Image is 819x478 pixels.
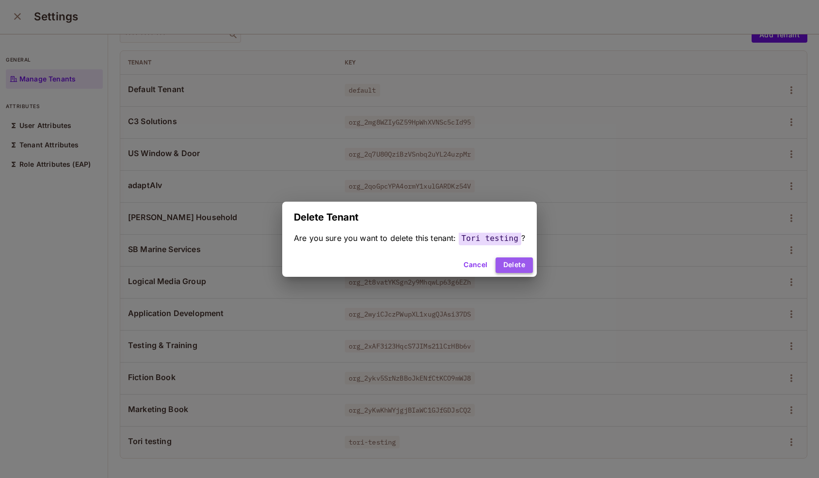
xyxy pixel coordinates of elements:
h2: Delete Tenant [282,202,537,233]
span: Are you sure you want to delete this tenant: [294,233,456,243]
div: ? [294,233,525,244]
span: Tori testing [459,231,521,245]
button: Delete [496,257,533,273]
button: Cancel [460,257,491,273]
